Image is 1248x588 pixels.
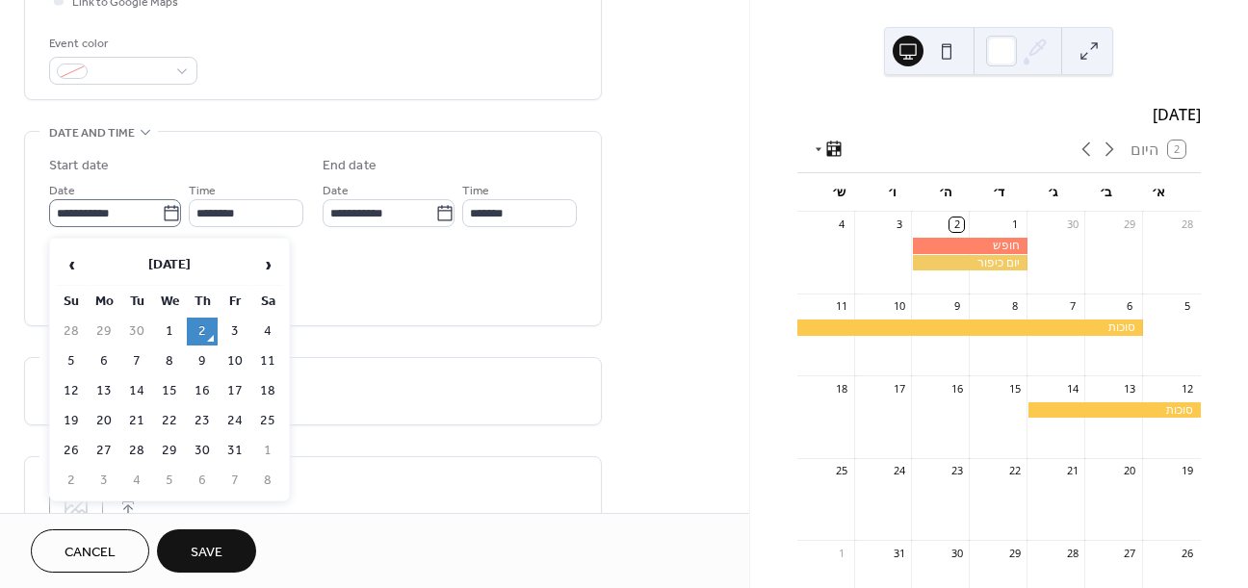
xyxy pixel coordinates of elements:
td: 30 [187,437,218,465]
div: 30 [1065,217,1079,232]
div: 10 [892,299,906,314]
div: 26 [1181,546,1195,560]
div: [DATE] [797,103,1201,126]
td: 20 [89,407,119,435]
span: Time [462,181,489,201]
div: 3 [892,217,906,232]
th: Th [187,288,218,316]
th: Fr [220,288,250,316]
td: 10 [220,347,250,375]
div: א׳ [1132,173,1185,212]
td: 22 [154,407,185,435]
div: 16 [949,381,964,396]
div: 17 [892,381,906,396]
td: 26 [56,437,87,465]
td: 7 [121,347,152,375]
div: 23 [949,464,964,478]
td: 3 [89,467,119,495]
td: 2 [187,318,218,345]
td: 28 [121,437,152,465]
div: 2 [949,217,964,232]
span: Time [189,181,216,201]
th: Su [56,288,87,316]
div: יום כיפור [912,255,1027,271]
span: ‹ [57,245,86,284]
button: Cancel [31,529,149,573]
div: ו׳ [866,173,919,212]
td: 5 [154,467,185,495]
td: 5 [56,347,87,375]
div: 30 [949,546,964,560]
div: 9 [949,299,964,314]
div: 25 [834,464,848,478]
div: 7 [1065,299,1079,314]
div: ש׳ [813,173,866,212]
div: ב׳ [1079,173,1131,212]
div: End date [323,156,377,176]
td: 4 [252,318,283,345]
span: Date and time [49,123,135,143]
span: Date [323,181,349,201]
div: סוכות [1027,402,1201,419]
div: 4 [834,217,848,232]
div: 22 [1007,464,1022,478]
td: 25 [252,407,283,435]
td: 8 [252,467,283,495]
td: 6 [187,467,218,495]
td: 1 [154,318,185,345]
td: 12 [56,377,87,405]
td: 8 [154,347,185,375]
td: 17 [220,377,250,405]
div: 11 [834,299,848,314]
td: 23 [187,407,218,435]
td: 24 [220,407,250,435]
th: Mo [89,288,119,316]
button: Save [157,529,256,573]
td: 30 [121,318,152,345]
div: 13 [1123,381,1137,396]
td: 11 [252,347,283,375]
td: 7 [220,467,250,495]
div: ג׳ [1026,173,1079,212]
span: Cancel [65,543,116,563]
th: Tu [121,288,152,316]
div: Event color [49,34,194,54]
th: Sa [252,288,283,316]
div: 8 [1007,299,1022,314]
span: Date [49,181,75,201]
span: › [253,245,282,284]
div: 29 [1007,546,1022,560]
td: 18 [252,377,283,405]
td: 27 [89,437,119,465]
td: 3 [220,318,250,345]
td: 19 [56,407,87,435]
td: 6 [89,347,119,375]
div: 12 [1181,381,1195,396]
div: 14 [1065,381,1079,396]
div: 1 [1007,217,1022,232]
td: 16 [187,377,218,405]
td: 21 [121,407,152,435]
div: 27 [1123,546,1137,560]
div: סוכות [797,320,1143,336]
th: [DATE] [89,244,250,286]
span: Save [191,543,222,563]
td: 29 [89,318,119,345]
div: ה׳ [919,173,972,212]
div: 28 [1065,546,1079,560]
td: 4 [121,467,152,495]
div: 31 [892,546,906,560]
div: 19 [1181,464,1195,478]
div: ; [49,481,103,535]
div: 28 [1181,217,1195,232]
td: 9 [187,347,218,375]
div: 5 [1181,299,1195,314]
td: 1 [252,437,283,465]
div: 24 [892,464,906,478]
div: 6 [1123,299,1137,314]
div: ד׳ [973,173,1026,212]
div: 20 [1123,464,1137,478]
td: 2 [56,467,87,495]
td: 14 [121,377,152,405]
